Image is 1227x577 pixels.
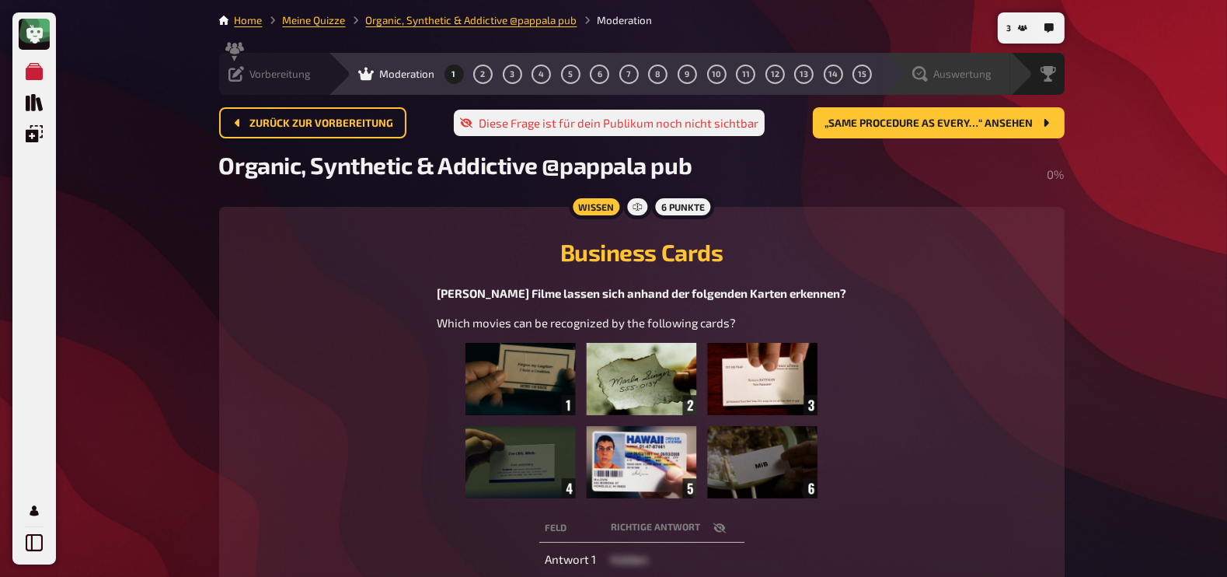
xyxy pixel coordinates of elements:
[235,12,263,28] li: Home
[792,61,817,86] button: 13
[437,316,736,330] span: Which movies can be recognized by the following cards?
[510,70,514,79] span: 3
[539,514,605,543] th: Feld
[539,70,544,79] span: 4
[235,14,263,26] a: Home
[437,286,846,300] span: [PERSON_NAME] Filme lassen sich anhand der folgenden Karten erkennen?
[1001,16,1034,40] button: 3
[704,61,729,86] button: 10
[471,61,496,86] button: 2
[626,70,631,79] span: 7
[238,238,1046,266] h2: Business Cards
[1007,24,1012,33] span: 3
[346,12,577,28] li: Organic, Synthetic & Addictive ​@pappala pub
[19,495,50,526] a: Mein Konto
[712,70,721,79] span: 10
[577,12,653,28] li: Moderation
[685,70,690,79] span: 9
[568,70,573,79] span: 5
[19,87,50,118] a: Quiz Sammlung
[616,61,641,86] button: 7
[219,107,406,138] button: Zurück zur Vorbereitung
[539,546,605,574] td: Antwort 1
[825,118,1034,129] span: „Same procedure as every…“ ansehen
[283,14,346,26] a: Meine Quizze
[800,70,808,79] span: 13
[813,107,1065,138] button: „Same procedure as every…“ ansehen
[605,514,744,543] th: Richtige Antwort
[380,68,435,80] span: Moderation
[850,61,875,86] button: 15
[821,61,845,86] button: 14
[219,151,692,179] span: Organic, Synthetic & Addictive ​@pappala pub
[441,61,466,86] button: 1
[465,343,817,498] img: image
[742,70,750,79] span: 11
[529,61,554,86] button: 4
[612,552,649,566] span: hidden
[454,110,765,136] div: Diese Frage ist für dein Publikum noch nicht sichtbar
[500,61,525,86] button: 3
[828,70,838,79] span: 14
[587,61,612,86] button: 6
[771,70,779,79] span: 12
[19,56,50,87] a: Meine Quizze
[19,118,50,149] a: Einblendungen
[762,61,787,86] button: 12
[734,61,758,86] button: 11
[655,70,661,79] span: 8
[675,61,700,86] button: 9
[569,194,623,219] div: Wissen
[598,70,602,79] span: 6
[558,61,583,86] button: 5
[934,68,992,80] span: Auswertung
[858,70,866,79] span: 15
[250,118,394,129] span: Zurück zur Vorbereitung
[1047,167,1065,181] span: 0 %
[452,70,456,79] span: 1
[646,61,671,86] button: 8
[366,14,577,26] a: Organic, Synthetic & Addictive ​@pappala pub
[652,194,714,219] div: 6 Punkte
[250,68,312,80] span: Vorbereitung
[481,70,486,79] span: 2
[263,12,346,28] li: Meine Quizze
